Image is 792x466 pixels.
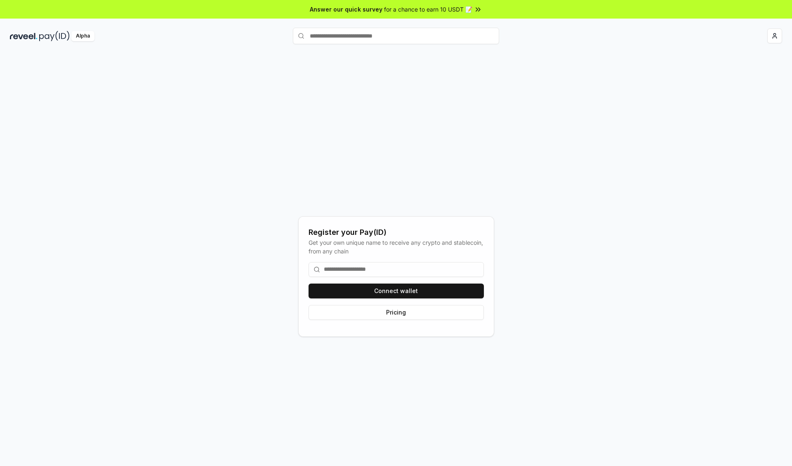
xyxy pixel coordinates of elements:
div: Register your Pay(ID) [309,227,484,238]
button: Connect wallet [309,284,484,298]
div: Get your own unique name to receive any crypto and stablecoin, from any chain [309,238,484,255]
span: for a chance to earn 10 USDT 📝 [384,5,472,14]
img: pay_id [39,31,70,41]
div: Alpha [71,31,94,41]
button: Pricing [309,305,484,320]
img: reveel_dark [10,31,38,41]
span: Answer our quick survey [310,5,382,14]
